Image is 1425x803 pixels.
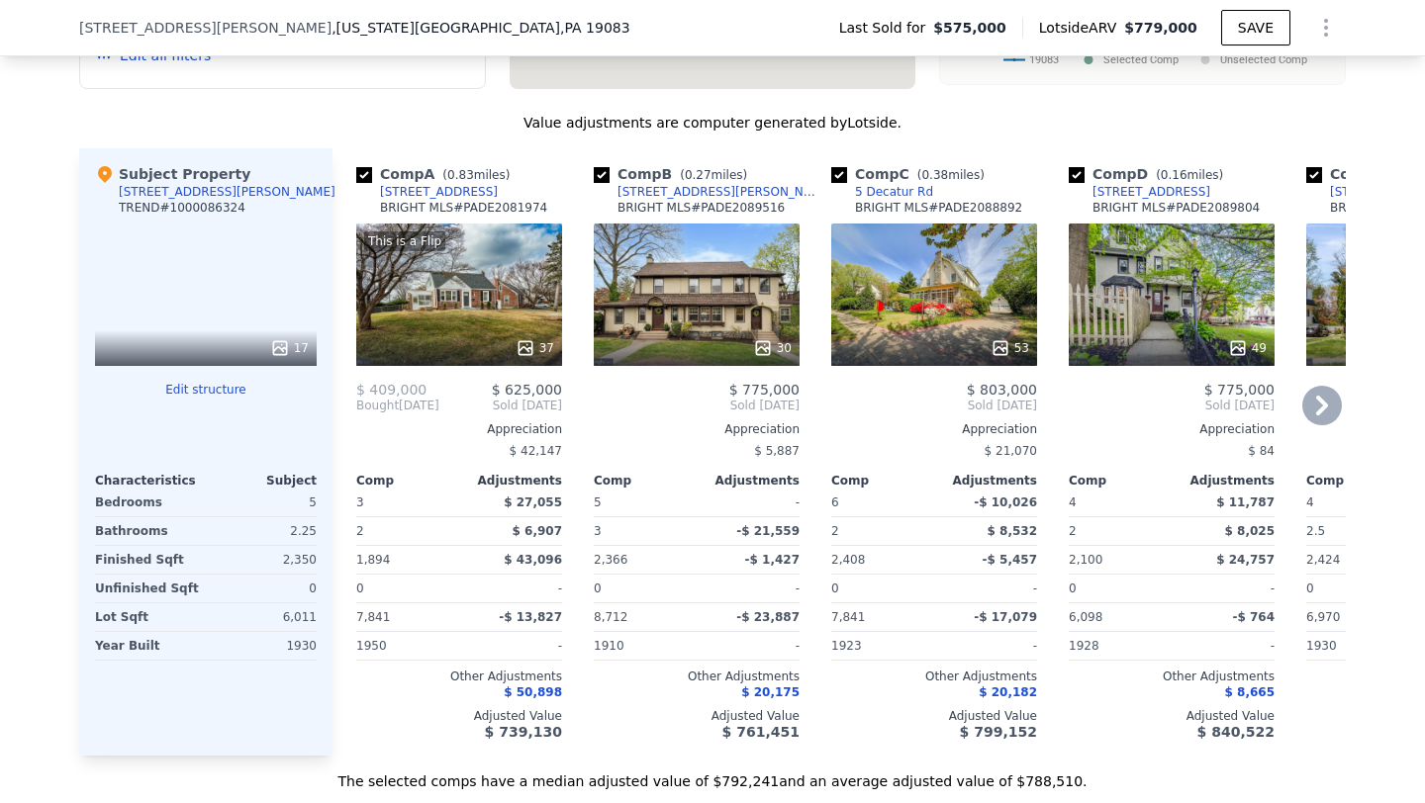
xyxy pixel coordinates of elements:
[1306,8,1346,47] button: Show Options
[463,632,562,660] div: -
[492,382,562,398] span: $ 625,000
[909,168,993,182] span: ( miles)
[1069,398,1275,413] span: Sold [DATE]
[617,184,823,200] div: [STREET_ADDRESS][PERSON_NAME]
[672,168,755,182] span: ( miles)
[560,20,630,36] span: , PA 19083
[1069,669,1275,684] div: Other Adjustments
[1069,632,1168,660] div: 1928
[119,200,245,216] div: TREND # 1000086324
[938,575,1037,602] div: -
[594,632,693,660] div: 1910
[356,473,459,489] div: Comp
[736,610,800,624] span: -$ 23,887
[1306,495,1314,509] span: 4
[485,724,562,740] span: $ 739,130
[1306,553,1340,567] span: 2,424
[1216,495,1275,509] span: $ 11,787
[1216,553,1275,567] span: $ 24,757
[1225,685,1275,699] span: $ 8,665
[447,168,474,182] span: 0.83
[1228,338,1267,358] div: 49
[364,231,445,251] div: This is a Flip
[594,421,800,437] div: Appreciation
[985,444,1037,458] span: $ 21,070
[736,524,800,538] span: -$ 21,559
[967,382,1037,398] span: $ 803,000
[741,685,800,699] span: $ 20,175
[1176,575,1275,602] div: -
[95,164,250,184] div: Subject Property
[210,489,317,516] div: 5
[1092,200,1260,216] div: BRIGHT MLS # PADE2089804
[1220,53,1307,66] text: Unselected Comp
[1172,473,1275,489] div: Adjustments
[1161,168,1187,182] span: 0.16
[459,473,562,489] div: Adjustments
[933,18,1006,38] span: $575,000
[1069,553,1102,567] span: 2,100
[921,168,948,182] span: 0.38
[210,517,317,545] div: 2.25
[79,756,1346,791] div: The selected comps have a median adjusted value of $792,241 and an average adjusted value of $788...
[356,495,364,509] span: 3
[119,184,335,200] div: [STREET_ADDRESS][PERSON_NAME]
[95,382,317,398] button: Edit structure
[1124,20,1197,36] span: $779,000
[1248,444,1275,458] span: $ 84
[979,685,1037,699] span: $ 20,182
[79,113,1346,133] div: Value adjustments are computer generated by Lotside .
[960,724,1037,740] span: $ 799,152
[1069,421,1275,437] div: Appreciation
[95,575,202,602] div: Unfinished Sqft
[701,632,800,660] div: -
[504,685,562,699] span: $ 50,898
[1306,610,1340,624] span: 6,970
[95,473,206,489] div: Characteristics
[974,495,1037,509] span: -$ 10,026
[1176,632,1275,660] div: -
[594,517,693,545] div: 3
[1069,164,1231,184] div: Comp D
[831,184,933,200] a: 5 Decatur Rd
[1069,473,1172,489] div: Comp
[855,184,933,200] div: 5 Decatur Rd
[95,489,202,516] div: Bedrooms
[594,669,800,684] div: Other Adjustments
[831,495,839,509] span: 6
[463,575,562,602] div: -
[831,398,1037,413] span: Sold [DATE]
[1069,581,1077,595] span: 0
[356,184,498,200] a: [STREET_ADDRESS]
[594,164,755,184] div: Comp B
[356,610,390,624] span: 7,841
[1069,708,1275,724] div: Adjusted Value
[831,610,865,624] span: 7,841
[745,553,800,567] span: -$ 1,427
[439,398,562,413] span: Sold [DATE]
[1197,724,1275,740] span: $ 840,522
[729,382,800,398] span: $ 775,000
[974,610,1037,624] span: -$ 17,079
[831,164,993,184] div: Comp C
[831,517,930,545] div: 2
[356,398,399,413] span: Bought
[356,581,364,595] span: 0
[934,473,1037,489] div: Adjustments
[753,338,792,358] div: 30
[594,708,800,724] div: Adjusted Value
[434,168,518,182] span: ( miles)
[617,200,785,216] div: BRIGHT MLS # PADE2089516
[1306,517,1405,545] div: 2.5
[210,575,317,602] div: 0
[831,581,839,595] span: 0
[356,398,439,413] div: [DATE]
[95,603,202,631] div: Lot Sqft
[938,632,1037,660] div: -
[1039,18,1124,38] span: Lotside ARV
[380,200,547,216] div: BRIGHT MLS # PADE2081974
[754,444,800,458] span: $ 5,887
[1306,473,1409,489] div: Comp
[356,632,455,660] div: 1950
[831,669,1037,684] div: Other Adjustments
